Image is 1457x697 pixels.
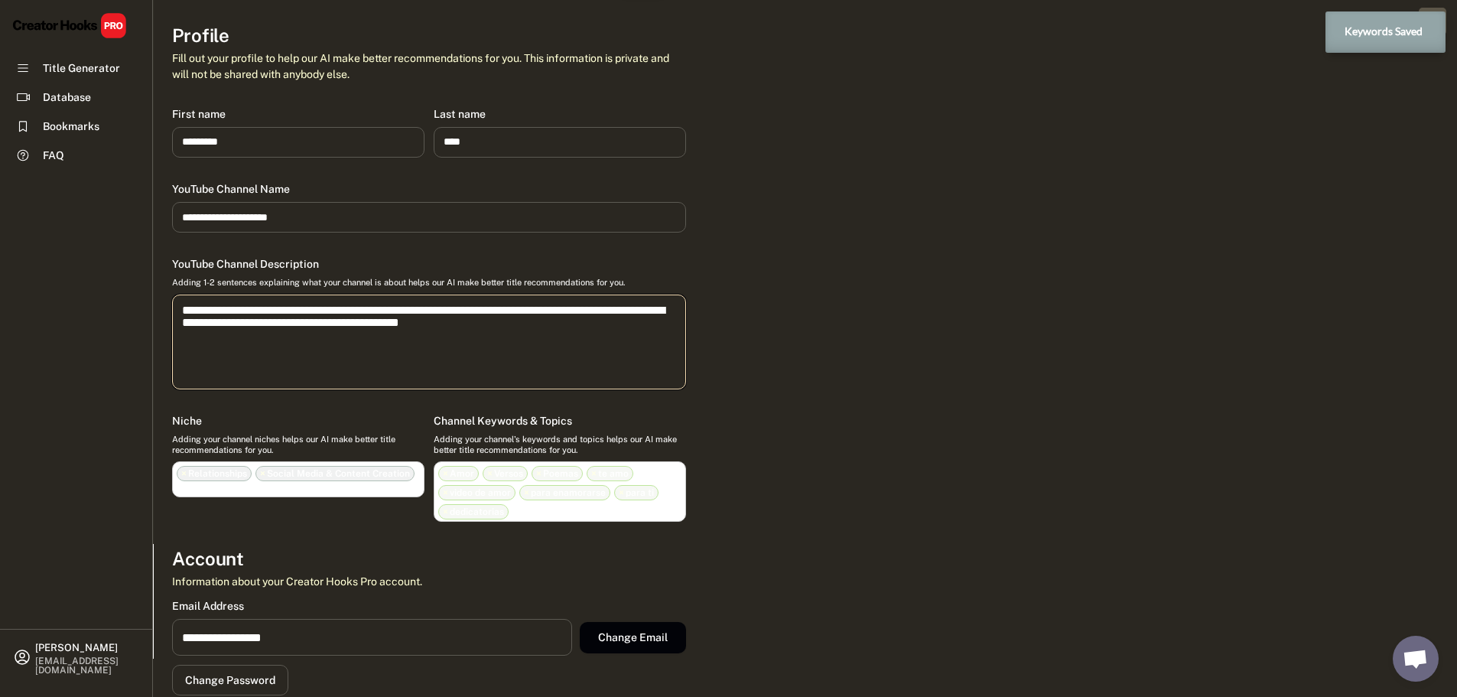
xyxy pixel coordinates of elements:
[172,574,422,590] div: Information about your Creator Hooks Pro account.
[40,40,168,52] div: Domain: [DOMAIN_NAME]
[152,89,164,101] img: tab_keywords_by_traffic_grey.svg
[255,466,415,481] li: Social Media & Content Creation
[580,622,686,653] button: Change Email
[181,469,187,478] span: ×
[24,40,37,52] img: website_grey.svg
[591,469,597,478] span: ×
[172,23,229,49] h3: Profile
[41,89,54,101] img: tab_domain_overview_orange.svg
[172,107,226,121] div: First name
[172,50,686,83] div: Fill out your profile to help our AI make better recommendations for you. This information is pri...
[35,643,139,653] div: [PERSON_NAME]
[43,24,75,37] div: v 4.0.25
[1345,25,1423,37] strong: Keywords Saved
[487,469,493,478] span: ×
[434,107,486,121] div: Last name
[483,466,528,481] li: Versos
[172,182,290,196] div: YouTube Channel Name
[443,507,448,516] span: ×
[172,257,319,271] div: YouTube Channel Description
[434,434,686,456] div: Adding your channel's keywords and topics helps our AI make better title recommendations for you.
[619,488,624,497] span: ×
[172,665,288,695] button: Change Password
[519,485,610,500] li: para enamorarse
[536,469,541,478] span: ×
[443,469,448,478] span: ×
[43,148,64,164] div: FAQ
[438,466,479,481] li: Amor
[614,485,659,500] li: para ti
[43,90,91,106] div: Database
[35,656,139,675] div: [EMAIL_ADDRESS][DOMAIN_NAME]
[172,414,202,428] div: Niche
[43,60,120,77] div: Title Generator
[587,466,633,481] li: te amo
[177,466,252,481] li: Relationships
[58,90,137,100] div: Domain Overview
[172,546,244,572] h3: Account
[532,466,583,481] li: Poemas
[169,90,258,100] div: Keywords by Traffic
[438,504,509,519] li: dedicatorias
[434,414,572,428] div: Channel Keywords & Topics
[24,24,37,37] img: logo_orange.svg
[1393,636,1439,682] a: Open chat
[172,277,625,288] div: Adding 1-2 sentences explaining what your channel is about helps our AI make better title recomme...
[172,434,424,456] div: Adding your channel niches helps our AI make better title recommendations for you.
[43,119,99,135] div: Bookmarks
[260,469,265,478] span: ×
[524,488,529,497] span: ×
[172,599,244,613] div: Email Address
[12,12,127,39] img: CHPRO%20Logo.svg
[443,488,448,497] span: ×
[438,485,515,500] li: video de amor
